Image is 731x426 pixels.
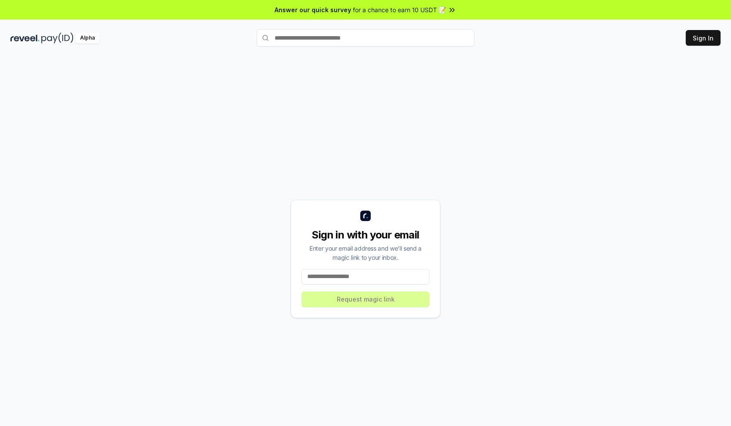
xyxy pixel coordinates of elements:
[10,33,40,44] img: reveel_dark
[275,5,351,14] span: Answer our quick survey
[302,244,429,262] div: Enter your email address and we’ll send a magic link to your inbox.
[302,228,429,242] div: Sign in with your email
[353,5,446,14] span: for a chance to earn 10 USDT 📝
[360,211,371,221] img: logo_small
[75,33,100,44] div: Alpha
[41,33,74,44] img: pay_id
[686,30,721,46] button: Sign In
